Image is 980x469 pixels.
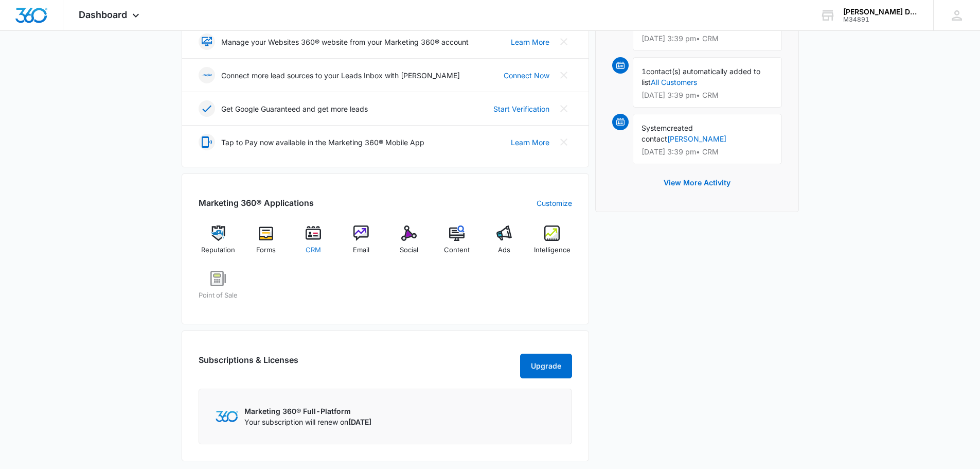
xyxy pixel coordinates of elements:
[400,245,418,255] span: Social
[493,103,549,114] a: Start Verification
[256,245,276,255] span: Forms
[246,225,286,263] a: Forms
[294,225,333,263] a: CRM
[556,33,572,50] button: Close
[556,134,572,150] button: Close
[244,406,371,416] p: Marketing 360® Full-Platform
[667,134,726,143] a: [PERSON_NAME]
[843,16,918,23] div: account id
[511,137,549,148] a: Learn More
[642,67,646,76] span: 1
[348,418,371,426] span: [DATE]
[306,245,321,255] span: CRM
[534,245,571,255] span: Intelligence
[642,92,773,99] p: [DATE] 3:39 pm • CRM
[389,225,429,263] a: Social
[444,245,470,255] span: Content
[342,225,381,263] a: Email
[642,67,760,86] span: contact(s) automatically added to list
[79,9,127,20] span: Dashboard
[498,245,510,255] span: Ads
[199,271,238,308] a: Point of Sale
[642,35,773,42] p: [DATE] 3:39 pm • CRM
[520,354,572,378] button: Upgrade
[437,225,476,263] a: Content
[537,198,572,209] a: Customize
[221,103,368,114] p: Get Google Guaranteed and get more leads
[221,70,460,81] p: Connect more lead sources to your Leads Inbox with [PERSON_NAME]
[504,70,549,81] a: Connect Now
[642,148,773,155] p: [DATE] 3:39 pm • CRM
[353,245,369,255] span: Email
[642,124,667,132] span: System
[556,67,572,83] button: Close
[651,78,697,86] a: All Customers
[199,197,314,209] h2: Marketing 360® Applications
[221,137,424,148] p: Tap to Pay now available in the Marketing 360® Mobile App
[199,290,238,301] span: Point of Sale
[201,245,235,255] span: Reputation
[532,225,572,263] a: Intelligence
[642,124,693,143] span: created contact
[511,37,549,47] a: Learn More
[244,416,371,427] p: Your subscription will renew on
[485,225,524,263] a: Ads
[221,37,469,47] p: Manage your Websites 360® website from your Marketing 360® account
[199,225,238,263] a: Reputation
[199,354,298,374] h2: Subscriptions & Licenses
[556,100,572,117] button: Close
[843,8,918,16] div: account name
[216,411,238,422] img: Marketing 360 Logo
[653,170,741,195] button: View More Activity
